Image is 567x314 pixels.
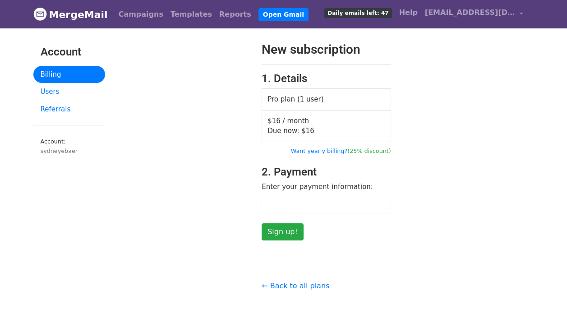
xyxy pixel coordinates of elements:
td: Pro plan (1 user) [262,89,391,111]
a: Daily emails left: 47 [321,4,395,22]
h3: 2. Payment [262,166,391,179]
td: $16 / month [262,110,391,142]
h2: New subscription [262,42,391,57]
img: MergeMail logo [33,7,47,21]
span: Daily emails left: 47 [324,8,392,18]
a: Referrals [33,101,105,118]
span: (25% discount) [347,148,391,154]
span: Due now: $ [267,127,314,135]
h3: 1. Details [262,72,391,85]
div: sydneyebaer [41,147,98,155]
label: Enter your payment information: [262,182,373,192]
a: Users [33,83,105,101]
a: Open Gmail [258,8,309,21]
a: Billing [33,66,105,83]
a: Want yearly billing?(25% discount) [291,148,391,154]
small: Account: [41,138,98,155]
a: Reports [216,5,255,23]
iframe: Secure payment input frame [267,201,386,208]
input: Sign up! [262,223,304,240]
span: 16 [306,127,314,135]
a: Templates [167,5,216,23]
a: Campaigns [115,5,167,23]
a: MergeMail [33,5,108,24]
h3: Account [41,46,98,59]
a: ← Back to all plans [262,282,329,290]
span: [EMAIL_ADDRESS][DOMAIN_NAME] [425,7,515,18]
a: Help [396,4,421,22]
a: [EMAIL_ADDRESS][DOMAIN_NAME] [421,4,527,25]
